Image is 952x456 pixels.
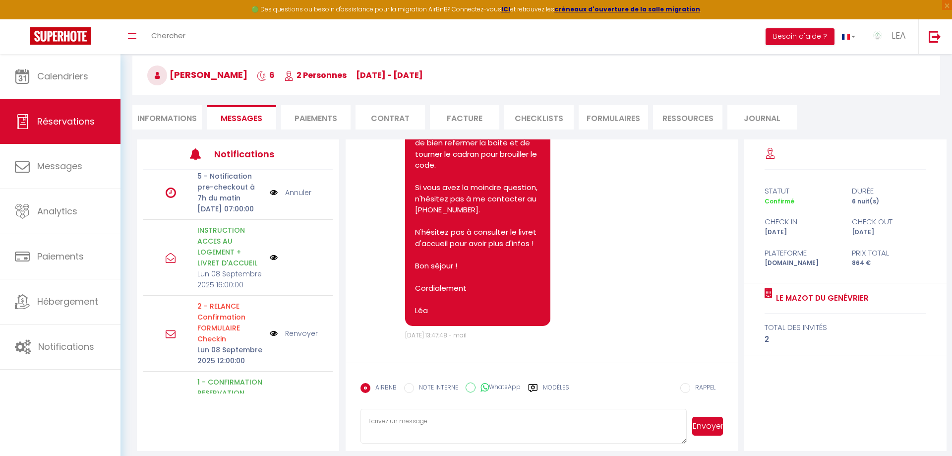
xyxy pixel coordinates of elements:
[845,185,933,197] div: durée
[147,68,247,81] span: [PERSON_NAME]
[356,105,425,130] li: Contrat
[758,228,845,237] div: [DATE]
[281,105,351,130] li: Paiements
[501,5,510,13] a: ICI
[758,185,845,197] div: statut
[773,292,869,304] a: Le Mazot du Genévrier
[765,333,927,345] div: 2
[37,295,98,308] span: Hébergement
[284,69,347,81] span: 2 Personnes
[37,160,82,172] span: Messages
[285,328,318,339] a: Renvoyer
[270,187,278,198] img: NO IMAGE
[766,28,834,45] button: Besoin d'aide ?
[197,268,263,290] p: Lun 08 Septembre 2025 16:00:00
[758,259,845,268] div: [DOMAIN_NAME]
[692,417,723,436] button: Envoyer
[727,105,797,130] li: Journal
[405,331,467,339] span: [DATE] 13:47:48 - mail
[151,30,185,41] span: Chercher
[758,216,845,228] div: check in
[197,301,263,344] p: Motif d'échec d'envoi
[554,5,700,13] a: créneaux d'ouverture de la salle migration
[144,19,193,54] a: Chercher
[476,383,521,393] label: WhatsApp
[214,143,293,165] h3: Notifications
[845,197,933,206] div: 6 nuit(s)
[504,105,574,130] li: CHECKLISTS
[197,203,263,214] p: [DATE] 07:00:00
[8,4,38,34] button: Ouvrir le widget de chat LiveChat
[414,383,458,394] label: NOTE INTERNE
[285,187,311,198] a: Annuler
[543,383,569,400] label: Modèles
[270,328,278,339] img: NO IMAGE
[892,29,906,42] span: LEA
[690,383,715,394] label: RAPPEL
[765,197,794,205] span: Confirmé
[845,259,933,268] div: 864 €
[845,228,933,237] div: [DATE]
[356,69,423,81] span: [DATE] - [DATE]
[845,247,933,259] div: Prix total
[30,27,91,45] img: Super Booking
[270,254,278,261] img: NO IMAGE
[37,250,84,262] span: Paiements
[653,105,722,130] li: Ressources
[870,28,885,43] img: ...
[430,105,499,130] li: Facture
[37,70,88,82] span: Calendriers
[37,115,95,128] span: Réservations
[37,205,77,217] span: Analytics
[579,105,648,130] li: FORMULAIRES
[221,113,262,124] span: Messages
[863,19,918,54] a: ... LEA
[758,247,845,259] div: Plateforme
[38,340,94,353] span: Notifications
[132,105,202,130] li: Informations
[197,171,263,203] p: 5 - Notification pre-checkout à 7h du matin
[845,216,933,228] div: check out
[197,344,263,366] p: Lun 08 Septembre 2025 12:00:00
[257,69,275,81] span: 6
[197,225,263,268] p: INSTRUCTION ACCES AU LOGEMENT + LIVRET D'ACCUEIL
[370,383,397,394] label: AIRBNB
[197,377,263,431] p: 1 - CONFIRMATION RESERVATION après soumission Formulaire Bienvenue
[765,322,927,333] div: total des invités
[929,30,941,43] img: logout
